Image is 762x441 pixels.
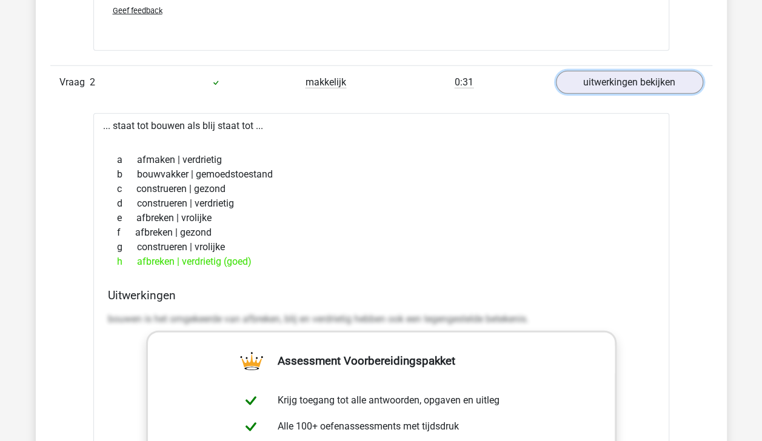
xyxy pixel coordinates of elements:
[59,75,90,90] span: Vraag
[117,167,137,182] span: b
[117,254,137,269] span: h
[117,182,136,196] span: c
[117,240,137,254] span: g
[108,153,655,167] div: afmaken | verdrietig
[113,6,162,15] span: Geef feedback
[108,240,655,254] div: construeren | vrolijke
[108,196,655,211] div: construeren | verdrietig
[117,211,136,225] span: e
[108,211,655,225] div: afbreken | vrolijke
[108,288,655,302] h4: Uitwerkingen
[108,225,655,240] div: afbreken | gezond
[108,167,655,182] div: bouwvakker | gemoedstoestand
[117,196,137,211] span: d
[108,254,655,269] div: afbreken | verdrietig (goed)
[108,182,655,196] div: construeren | gezond
[90,76,95,88] span: 2
[108,312,655,327] p: bouwen is het omgekeerde van afbreken, blij en verdrietig hebben ook een tegengestelde betekenis.
[306,76,346,88] span: makkelijk
[117,225,135,240] span: f
[117,153,137,167] span: a
[455,76,473,88] span: 0:31
[556,71,703,94] a: uitwerkingen bekijken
